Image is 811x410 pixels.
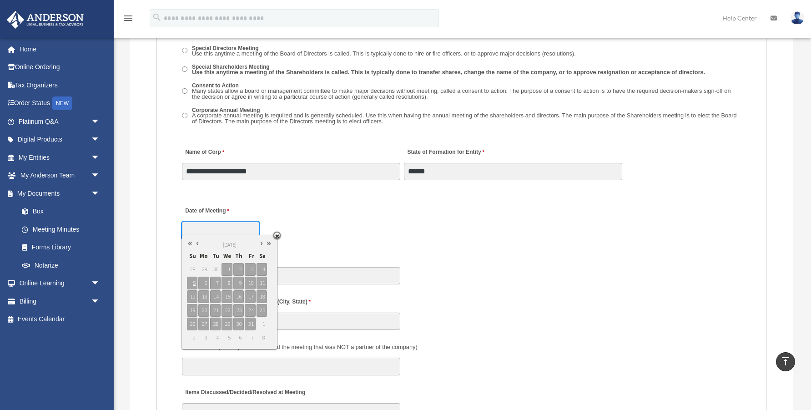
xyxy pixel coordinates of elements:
[182,146,227,158] label: Name of Corp
[245,318,255,330] span: 31
[233,304,244,317] span: 23
[187,290,197,303] span: 12
[91,184,109,203] span: arrow_drop_down
[123,16,134,24] a: menu
[189,82,740,102] label: Consent to Action
[776,352,795,371] a: vertical_align_top
[6,112,114,131] a: Platinum Q&Aarrow_drop_down
[192,112,737,125] span: A corporate annual meeting is required and is generally scheduled. Use this when having the annua...
[189,44,579,58] label: Special Directors Meeting
[6,184,114,202] a: My Documentsarrow_drop_down
[257,263,267,276] span: 4
[233,250,244,262] span: Th
[91,112,109,131] span: arrow_drop_down
[91,148,109,167] span: arrow_drop_down
[210,263,221,276] span: 30
[189,63,709,77] label: Special Shareholders Meeting
[233,318,244,330] span: 30
[222,250,232,262] span: We
[257,290,267,303] span: 18
[210,318,221,330] span: 28
[210,331,221,344] span: 4
[182,387,307,399] label: Items Discussed/Decided/Resolved at Meeting
[187,304,197,317] span: 19
[6,94,114,113] a: Order StatusNEW
[245,290,255,303] span: 17
[257,250,267,262] span: Sa
[192,69,705,76] span: Use this anytime a meeting of the Shareholders is called. This is typically done to transfer shar...
[13,256,114,274] a: Notarize
[210,250,221,262] span: Tu
[91,292,109,311] span: arrow_drop_down
[222,318,232,330] span: 29
[13,238,114,257] a: Forms Library
[13,202,114,221] a: Box
[222,331,232,344] span: 5
[404,146,486,158] label: State of Formation for Entity
[233,263,244,276] span: 2
[257,318,267,330] span: 1
[222,304,232,317] span: 22
[780,356,791,367] i: vertical_align_top
[6,76,114,94] a: Tax Organizers
[233,277,244,289] span: 9
[123,13,134,24] i: menu
[257,304,267,317] span: 25
[52,96,72,110] div: NEW
[6,131,114,149] a: Digital Productsarrow_drop_down
[198,263,209,276] span: 29
[6,292,114,310] a: Billingarrow_drop_down
[210,277,221,289] span: 7
[210,304,221,317] span: 21
[6,58,114,76] a: Online Ordering
[222,277,232,289] span: 8
[6,167,114,185] a: My Anderson Teamarrow_drop_down
[189,106,740,127] label: Corporate Annual Meeting
[192,50,576,57] span: Use this anytime a meeting of the Board of Directors is called. This is typically done to hire or...
[198,331,209,344] span: 3
[223,242,237,248] span: [DATE]
[6,40,114,58] a: Home
[91,131,109,149] span: arrow_drop_down
[245,277,255,289] span: 10
[257,277,267,289] span: 11
[182,205,268,218] label: Date of Meeting
[152,12,162,22] i: search
[245,250,255,262] span: Fr
[198,290,209,303] span: 13
[222,290,232,303] span: 15
[6,274,114,293] a: Online Learningarrow_drop_down
[6,148,114,167] a: My Entitiesarrow_drop_down
[245,331,255,344] span: 7
[257,331,267,344] span: 8
[198,277,209,289] span: 6
[245,263,255,276] span: 3
[222,263,232,276] span: 1
[187,263,197,276] span: 28
[91,274,109,293] span: arrow_drop_down
[4,11,86,29] img: Anderson Advisors Platinum Portal
[198,250,209,262] span: Mo
[182,341,420,354] label: Also Present
[198,318,209,330] span: 27
[91,167,109,185] span: arrow_drop_down
[187,331,197,344] span: 2
[187,318,197,330] span: 26
[192,87,731,100] span: Many states allow a board or management committee to make major decisions without meeting, called...
[13,220,109,238] a: Meeting Minutes
[210,290,221,303] span: 14
[219,344,418,350] span: (Did anyone else attend the meeting that was NOT a partner of the company)
[187,277,197,289] span: 5
[198,304,209,317] span: 20
[245,304,255,317] span: 24
[6,310,114,329] a: Events Calendar
[233,331,244,344] span: 6
[187,250,197,262] span: Su
[233,290,244,303] span: 16
[791,11,804,25] img: User Pic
